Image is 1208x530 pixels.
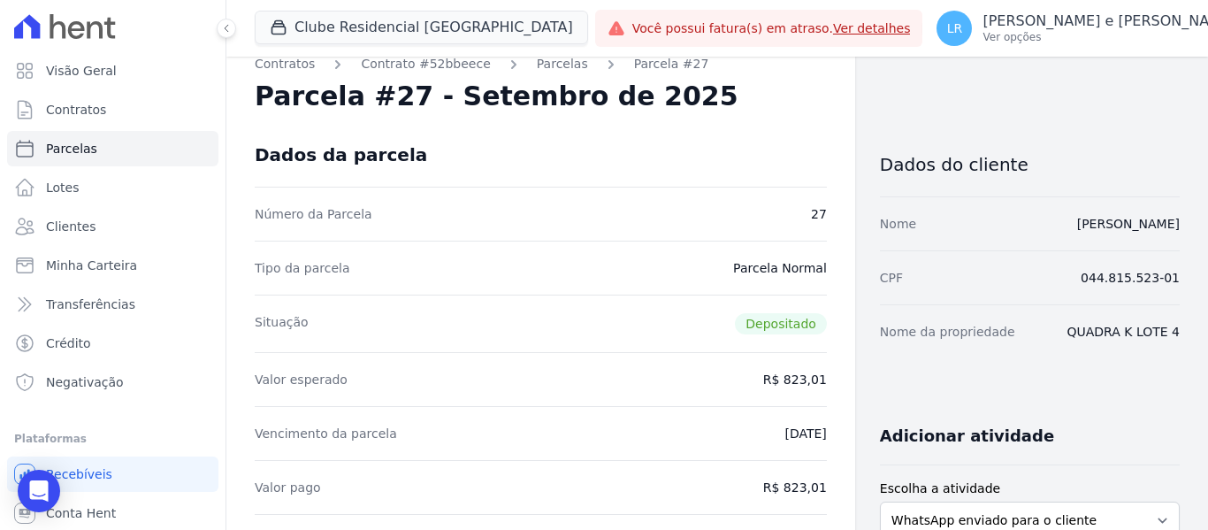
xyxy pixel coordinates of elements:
a: Parcelas [537,55,588,73]
h3: Adicionar atividade [880,426,1054,447]
dt: Situação [255,313,309,334]
span: Negativação [46,373,124,391]
label: Escolha a atividade [880,480,1180,498]
a: Crédito [7,326,218,361]
dd: 044.815.523-01 [1081,269,1180,287]
span: Crédito [46,334,91,352]
span: Você possui fatura(s) em atraso. [632,19,911,38]
span: Clientes [46,218,96,235]
div: Plataformas [14,428,211,449]
a: [PERSON_NAME] [1077,217,1180,231]
span: Recebíveis [46,465,112,483]
span: Visão Geral [46,62,117,80]
div: Dados da parcela [255,144,427,165]
dd: Parcela Normal [733,259,827,277]
button: Clube Residencial [GEOGRAPHIC_DATA] [255,11,588,44]
h3: Dados do cliente [880,154,1180,175]
h2: Parcela #27 - Setembro de 2025 [255,81,738,112]
a: Parcela #27 [634,55,709,73]
dt: CPF [880,269,903,287]
span: Conta Hent [46,504,116,522]
span: LR [947,22,963,35]
a: Contratos [255,55,315,73]
a: Lotes [7,170,218,205]
a: Transferências [7,287,218,322]
div: Open Intercom Messenger [18,470,60,512]
dd: [DATE] [784,425,826,442]
a: Recebíveis [7,457,218,492]
a: Negativação [7,365,218,400]
dd: 27 [811,205,827,223]
nav: Breadcrumb [255,55,827,73]
dt: Nome da propriedade [880,323,1015,341]
dt: Valor esperado [255,371,348,388]
dd: R$ 823,01 [763,479,827,496]
a: Parcelas [7,131,218,166]
a: Ver detalhes [833,21,911,35]
dt: Número da Parcela [255,205,372,223]
a: Contratos [7,92,218,127]
dt: Vencimento da parcela [255,425,397,442]
span: Contratos [46,101,106,119]
a: Minha Carteira [7,248,218,283]
span: Minha Carteira [46,257,137,274]
span: Lotes [46,179,80,196]
a: Clientes [7,209,218,244]
span: Depositado [735,313,827,334]
dt: Nome [880,215,916,233]
span: Transferências [46,296,135,313]
dt: Tipo da parcela [255,259,350,277]
dd: QUADRA K LOTE 4 [1067,323,1180,341]
a: Contrato #52bbeece [361,55,490,73]
span: Parcelas [46,140,97,157]
a: Visão Geral [7,53,218,88]
dt: Valor pago [255,479,321,496]
dd: R$ 823,01 [763,371,827,388]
